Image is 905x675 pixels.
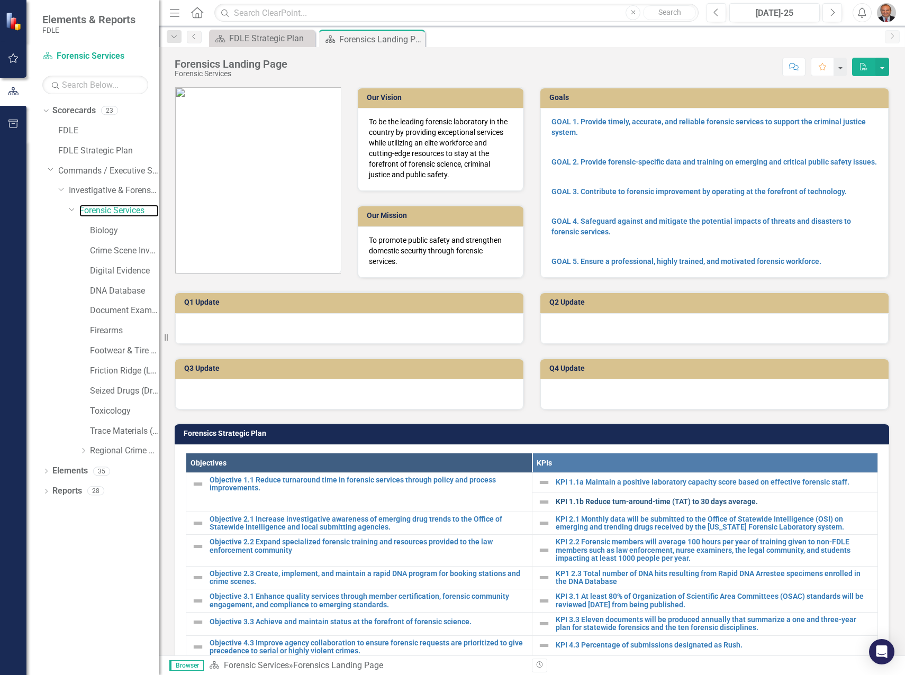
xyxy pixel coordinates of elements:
[210,618,527,626] a: Objective 3.3 Achieve and maintain status at the forefront of forensic science.
[210,592,527,609] a: Objective 3.1 Enhance quality services through member certification, forensic community engagemen...
[184,364,518,372] h3: Q3 Update
[93,467,110,476] div: 35
[293,660,383,670] div: Forensics Landing Page
[184,430,884,437] h3: Forensics Strategic Plan
[538,517,550,530] img: Not Defined
[52,485,82,497] a: Reports
[90,425,159,437] a: Trace Materials (Trace Evidence)
[210,515,527,532] a: Objective 2.1 Increase investigative awareness of emerging drug trends to the Office of Statewide...
[212,32,312,45] a: FDLE Strategic Plan
[192,571,204,584] img: Not Defined
[551,217,851,236] a: GOAL 4. Safeguard against and mitigate the potential impacts of threats and disasters to forensic...
[877,3,896,22] img: Chris Carney
[538,595,550,607] img: Not Defined
[175,87,341,273] img: mceclip0%20v4.png
[538,639,550,652] img: Not Defined
[79,205,159,217] a: Forensic Services
[5,12,24,31] img: ClearPoint Strategy
[169,660,204,671] span: Browser
[538,571,550,584] img: Not Defined
[549,94,883,102] h3: Goals
[90,345,159,357] a: Footwear & Tire (Impression Evidence)
[210,570,527,586] a: Objective 2.3 Create, implement, and maintain a rapid DNA program for booking stations and crime ...
[90,445,159,457] a: Regional Crime Labs
[42,13,135,26] span: Elements & Reports
[192,616,204,628] img: Not Defined
[90,305,159,317] a: Document Examination (Questioned Documents)
[58,165,159,177] a: Commands / Executive Support Branch
[538,496,550,508] img: Not Defined
[175,70,287,78] div: Forensic Services
[210,639,527,655] a: Objective 4.3 Improve agency collaboration to ensure forensic requests are prioritized to give pr...
[556,478,873,486] a: KPI 1.1a Maintain a positive laboratory capacity score based on effective forensic staff.
[214,4,699,22] input: Search ClearPoint...
[549,298,883,306] h3: Q2 Update
[90,245,159,257] a: Crime Scene Investigation
[192,517,204,530] img: Not Defined
[369,235,512,267] p: To promote public safety and strengthen domestic security through forensic services.
[538,544,550,557] img: Not Defined
[192,641,204,653] img: Not Defined
[551,117,866,136] a: GOAL 1. Provide timely, accurate, and reliable forensic services to support the criminal justice ...
[556,538,873,562] a: KPI 2.2 Forensic members will average 100 hours per year of training given to non-FDLE members su...
[42,76,148,94] input: Search Below...
[42,50,148,62] a: Forensic Services
[90,225,159,237] a: Biology
[551,158,877,166] a: GOAL 2. Provide forensic-specific data and training on emerging and critical public safety issues.
[184,298,518,306] h3: Q1 Update
[367,212,518,220] h3: Our Mission
[538,476,550,489] img: Not Defined
[52,465,88,477] a: Elements
[556,498,873,506] a: KPI 1.1b Reduce turn-around-time (TAT) to 30 days average.
[556,570,873,586] a: KP1 2.3 Total number of DNA hits resulting from Rapid DNA Arrestee specimens enrolled in the DNA ...
[224,660,289,670] a: Forensic Services
[192,478,204,490] img: Not Defined
[58,125,159,137] a: FDLE
[551,257,821,266] a: GOAL 5. Ensure a professional, highly trained, and motivated forensic workforce.
[210,476,527,492] a: Objective 1.1 Reduce turnaround time in forensic services through policy and process improvements.
[556,515,873,532] a: KPI 2.1 Monthly data will be submitted to the Office of Statewide Intelligence (OSI) on emerging ...
[90,285,159,297] a: DNA Database
[556,592,873,609] a: KPI 3.1 At least 80% of Organization of Scientific Area Committees (OSAC) standards will be revie...
[869,639,894,664] div: Open Intercom Messenger
[551,187,847,196] a: GOAL 3. Contribute to forensic improvement by operating at the forefront of technology.
[90,385,159,397] a: Seized Drugs (Drug Chemistry)
[729,3,820,22] button: [DATE]-25
[175,58,287,70] div: Forensics Landing Page
[192,595,204,607] img: Not Defined
[58,145,159,157] a: FDLE Strategic Plan
[538,617,550,630] img: Not Defined
[69,185,159,197] a: Investigative & Forensic Services Command
[101,106,118,115] div: 23
[87,487,104,496] div: 28
[556,616,873,632] a: KPI 3.3 Eleven documents will be produced annually that summarize a one and three-year plan for s...
[42,26,135,34] small: FDLE
[229,32,312,45] div: FDLE Strategic Plan
[52,105,96,117] a: Scorecards
[367,94,518,102] h3: Our Vision
[556,641,873,649] a: KPI 4.3 Percentage of submissions designated as Rush.
[210,538,527,554] a: Objective 2.2 Expand specialized forensic training and resources provided to the law enforcement ...
[90,325,159,337] a: Firearms
[658,8,681,16] span: Search
[369,116,512,180] p: To be the leading forensic laboratory in the country by providing exceptional services while util...
[733,7,816,20] div: [DATE]-25
[643,5,696,20] button: Search
[209,660,524,672] div: »
[90,405,159,417] a: Toxicology
[549,364,883,372] h3: Q4 Update
[192,540,204,553] img: Not Defined
[90,265,159,277] a: Digital Evidence
[339,33,422,46] div: Forensics Landing Page
[90,365,159,377] a: Friction Ridge (Latent Prints)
